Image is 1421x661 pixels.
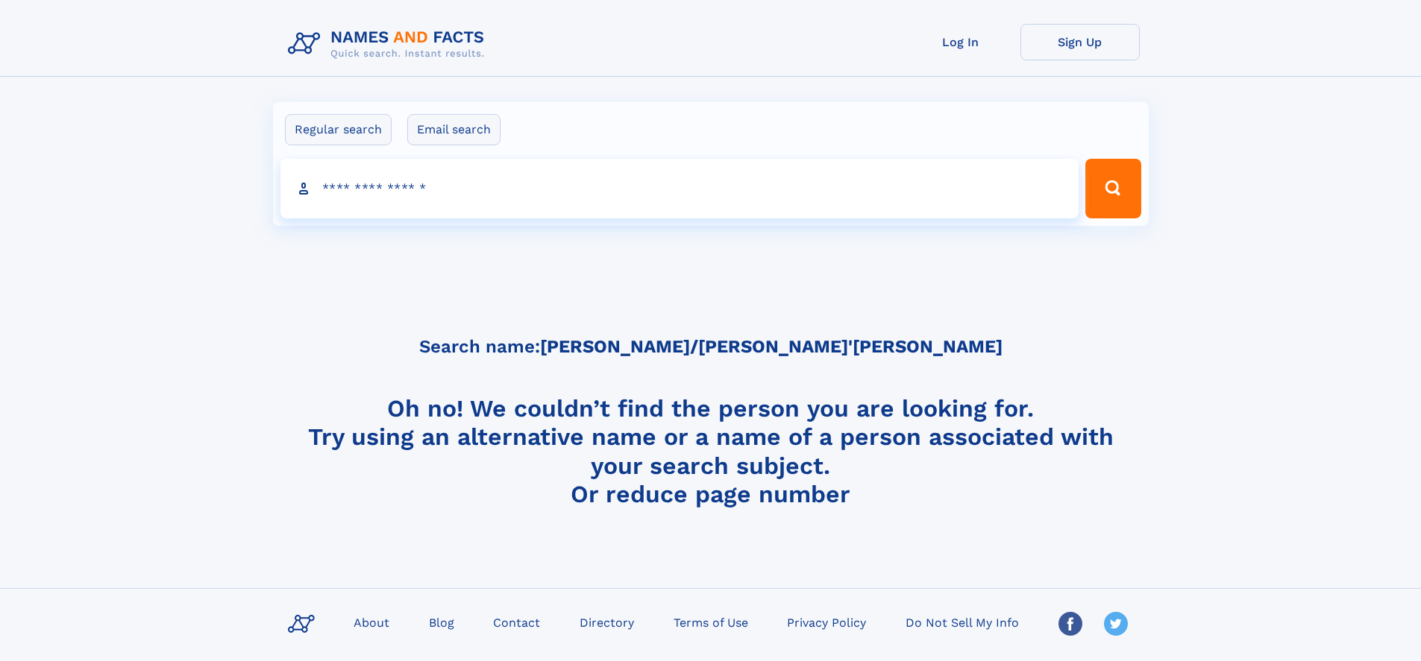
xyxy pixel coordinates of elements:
[540,336,1003,357] b: [PERSON_NAME]/[PERSON_NAME]'[PERSON_NAME]
[900,611,1025,633] a: Do Not Sell My Info
[781,611,872,633] a: Privacy Policy
[280,159,1079,218] input: search input
[574,611,640,633] a: Directory
[282,24,497,64] img: Logo Names and Facts
[901,24,1020,60] a: Log In
[407,114,501,145] label: Email search
[487,611,546,633] a: Contact
[423,611,460,633] a: Blog
[1058,612,1082,636] img: Facebook
[348,611,395,633] a: About
[1020,24,1140,60] a: Sign Up
[282,394,1140,507] h4: Oh no! We couldn’t find the person you are looking for. Try using an alternative name or a name o...
[668,611,754,633] a: Terms of Use
[1085,159,1141,218] button: Search Button
[419,337,1003,357] h5: Search name:
[285,114,392,145] label: Regular search
[1104,612,1128,636] img: Twitter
